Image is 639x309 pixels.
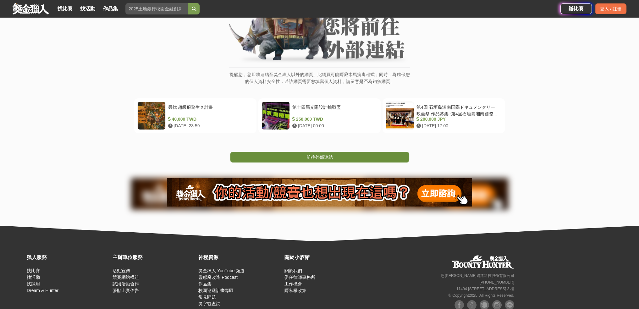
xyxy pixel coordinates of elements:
a: 試用活動合作 [113,281,139,286]
a: 獎金獵人 YouTube 頻道 [198,268,245,273]
div: [DATE] 17:00 [416,123,499,129]
a: 找試用 [27,281,40,286]
a: 作品集 [198,281,212,286]
div: 主辦單位服務 [113,254,195,261]
a: 校園巡迴計畫專區 [198,288,234,293]
div: 250,000 TWD [292,116,375,123]
a: 靈感魔改造 Podcast [198,275,237,280]
small: [PHONE_NUMBER] [480,280,514,284]
a: 張貼比賽佈告 [113,288,139,293]
div: [DATE] 00:00 [292,123,375,129]
a: Dream & Hunter [27,288,58,293]
span: 前往外部連結 [306,155,333,160]
a: 委任律師事務所 [284,275,315,280]
div: 神秘資源 [198,254,281,261]
a: 第十四屆光陽設計挑戰盃 250,000 TWD [DATE] 00:00 [258,98,381,133]
a: 活動宣傳 [113,268,130,273]
small: © Copyright 2025 . All Rights Reserved. [449,293,514,298]
div: 200,000 JPY [416,116,499,123]
div: 尋找 超級服務生Ｘ計畫 [168,104,251,116]
a: 找比賽 [55,4,75,13]
a: 關於我們 [284,268,302,273]
small: 恩[PERSON_NAME]網路科技股份有限公司 [441,273,514,278]
div: 40,000 TWD [168,116,251,123]
p: 提醒您，您即將連結至獎金獵人以外的網頁。此網頁可能隱藏木馬病毒程式；同時，為確保您的個人資料安全性，若該網頁需要您填寫個人資料，請留意是否為釣魚網頁。 [229,71,410,91]
a: 辦比賽 [560,3,592,14]
div: 第4回 石垣島湘南国際ドキュメンタリー映画祭 作品募集 :第4屆石垣島湘南國際紀錄片電影節作品徵集 [416,104,499,116]
a: 找比賽 [27,268,40,273]
div: 關於小酒館 [284,254,367,261]
small: 11494 [STREET_ADDRESS] 3 樓 [456,287,514,291]
a: 第4回 石垣島湘南国際ドキュメンタリー映画祭 作品募集 :第4屆石垣島湘南國際紀錄片電影節作品徵集 200,000 JPY [DATE] 17:00 [383,98,505,133]
div: 獵人服務 [27,254,109,261]
div: [DATE] 23:59 [168,123,251,129]
a: 常見問題 [198,295,216,300]
a: 尋找 超級服務生Ｘ計畫 40,000 TWD [DATE] 23:59 [134,98,256,133]
a: 作品集 [100,4,120,13]
a: 獎字號查詢 [198,301,220,306]
a: 競賽網站模組 [113,275,139,280]
a: 隱私權政策 [284,288,306,293]
div: 第十四屆光陽設計挑戰盃 [292,104,375,116]
a: 前往外部連結 [230,152,409,163]
div: 登入 / 註冊 [595,3,626,14]
a: 找活動 [78,4,98,13]
img: 905fc34d-8193-4fb2-a793-270a69788fd0.png [167,178,472,207]
a: 找活動 [27,275,40,280]
input: 2025土地銀行校園金融創意挑戰賽：從你出發 開啟智慧金融新頁 [125,3,188,14]
a: 工作機會 [284,281,302,286]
